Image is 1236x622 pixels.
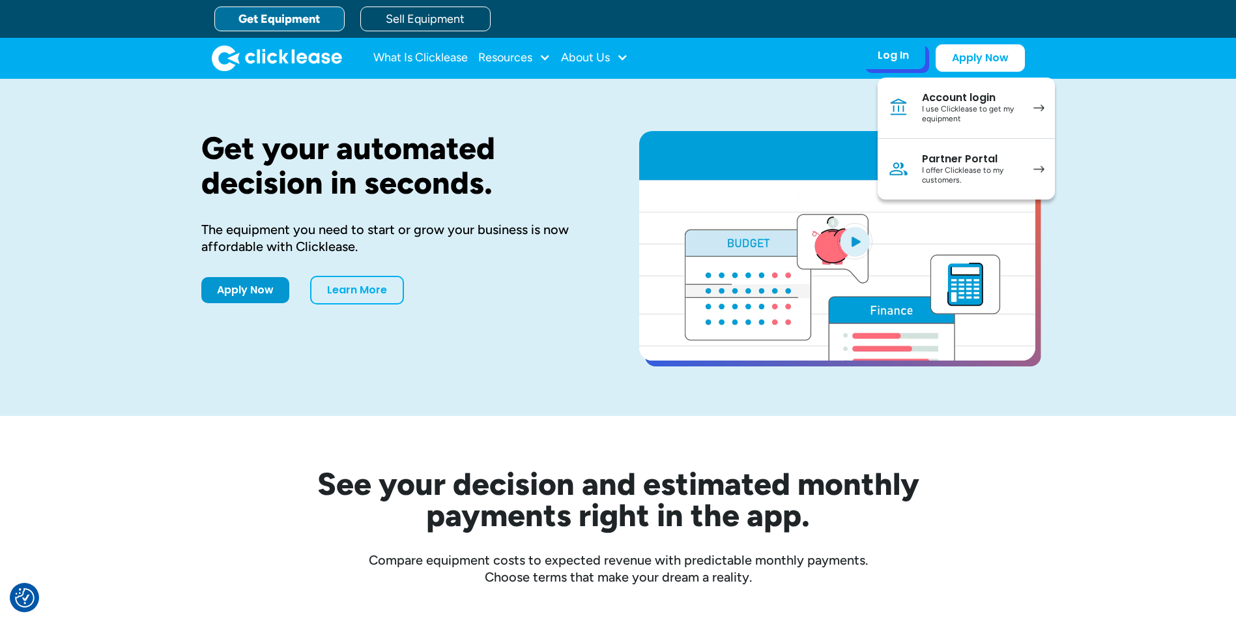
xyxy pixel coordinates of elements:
img: Bank icon [888,97,909,118]
div: Log In [878,49,909,62]
a: Partner PortalI offer Clicklease to my customers. [878,139,1055,200]
img: Revisit consent button [15,588,35,608]
img: arrow [1033,166,1044,173]
div: Compare equipment costs to expected revenue with predictable monthly payments. Choose terms that ... [201,552,1035,585]
div: Partner Portal [922,153,1020,166]
h2: See your decision and estimated monthly payments right in the app. [253,468,983,531]
div: The equipment you need to start or grow your business is now affordable with Clicklease. [201,221,597,255]
img: Person icon [888,158,909,179]
div: I offer Clicklease to my customers. [922,166,1020,186]
a: Apply Now [936,44,1025,72]
div: About Us [561,45,628,71]
div: Account login [922,91,1020,104]
a: Apply Now [201,277,289,303]
a: Sell Equipment [360,7,491,31]
div: I use Clicklease to get my equipment [922,104,1020,125]
a: Learn More [310,276,404,304]
h1: Get your automated decision in seconds. [201,131,597,200]
img: arrow [1033,104,1044,111]
a: Account loginI use Clicklease to get my equipment [878,78,1055,139]
img: Clicklease logo [212,45,342,71]
a: home [212,45,342,71]
a: Get Equipment [214,7,345,31]
div: Resources [478,45,551,71]
nav: Log In [878,78,1055,200]
a: What Is Clicklease [373,45,468,71]
a: open lightbox [639,131,1035,361]
img: Blue play button logo on a light blue circular background [837,223,872,259]
button: Consent Preferences [15,588,35,608]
